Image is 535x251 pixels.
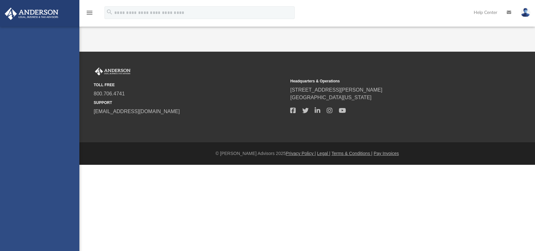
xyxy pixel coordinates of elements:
a: Terms & Conditions | [331,151,372,156]
a: 800.706.4741 [94,91,125,96]
img: Anderson Advisors Platinum Portal [94,68,132,76]
a: Legal | [317,151,331,156]
a: [GEOGRAPHIC_DATA][US_STATE] [290,95,371,100]
small: TOLL FREE [94,82,286,88]
small: SUPPORT [94,100,286,106]
a: menu [86,12,93,16]
a: Privacy Policy | [286,151,316,156]
a: Pay Invoices [374,151,399,156]
i: search [106,9,113,16]
a: [STREET_ADDRESS][PERSON_NAME] [290,87,382,93]
img: User Pic [521,8,530,17]
i: menu [86,9,93,16]
small: Headquarters & Operations [290,78,482,84]
div: © [PERSON_NAME] Advisors 2025 [79,150,535,157]
img: Anderson Advisors Platinum Portal [3,8,60,20]
a: [EMAIL_ADDRESS][DOMAIN_NAME] [94,109,180,114]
